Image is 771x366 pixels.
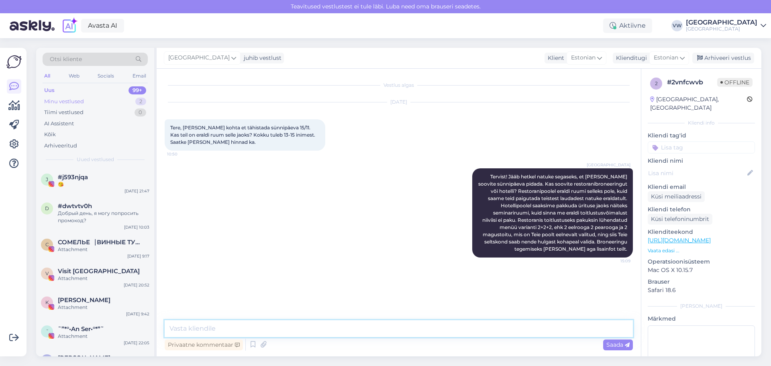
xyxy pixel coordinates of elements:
div: # 2vnfcwvb [667,78,717,87]
div: Socials [96,71,116,81]
span: Uued vestlused [77,156,114,163]
div: Vestlus algas [165,82,633,89]
p: Safari 18.6 [648,286,755,294]
span: Estonian [654,53,678,62]
span: [GEOGRAPHIC_DATA] [168,53,230,62]
div: VW [671,20,683,31]
div: [DATE] 21:47 [124,188,149,194]
div: juhib vestlust [241,54,281,62]
div: 0 [135,108,146,117]
div: Attachment [58,304,149,311]
a: Avasta AI [81,19,124,33]
span: Visit Pärnu [58,268,140,275]
div: All [43,71,52,81]
p: Brauser [648,278,755,286]
span: ˜”*°•An Ser•°*”˜ [58,325,104,333]
span: V [45,270,49,276]
div: Email [131,71,148,81]
div: [DATE] 20:52 [124,282,149,288]
div: [DATE] 10:03 [124,224,149,230]
div: [DATE] 9:42 [126,311,149,317]
span: #j593njqa [58,174,88,181]
img: Askly Logo [6,54,22,70]
span: j [46,176,48,182]
span: 15:09 [600,258,630,264]
span: d [45,205,49,211]
span: ˜ [46,328,49,334]
div: Attachment [58,333,149,340]
span: K [45,299,49,305]
span: Estonian [571,53,596,62]
p: Operatsioonisüsteem [648,258,755,266]
a: [URL][DOMAIN_NAME] [648,237,711,244]
p: Kliendi telefon [648,205,755,214]
div: AI Assistent [44,120,74,128]
div: Kliendi info [648,119,755,127]
p: Klienditeekond [648,228,755,236]
img: explore-ai [61,17,78,34]
p: Kliendi tag'id [648,131,755,140]
div: Web [67,71,81,81]
span: Katri Kägo [58,296,110,304]
div: [DATE] 9:17 [127,253,149,259]
a: [GEOGRAPHIC_DATA][GEOGRAPHIC_DATA] [686,19,766,32]
div: Küsi meiliaadressi [648,191,705,202]
span: Otsi kliente [50,55,82,63]
span: Offline [717,78,753,87]
div: 😘 [58,181,149,188]
span: Tervist! Jääb hetkel natuke segaseks, et [PERSON_NAME] soovite sünnipäeva pidada. Kas soovite res... [478,174,628,252]
span: #dwtvtv0h [58,202,92,210]
div: 99+ [128,86,146,94]
div: Добрый день, я могу попросить промокод? [58,210,149,224]
span: Nele Grandberg [58,354,110,362]
p: Märkmed [648,315,755,323]
div: Minu vestlused [44,98,84,106]
div: Kõik [44,131,56,139]
div: Klient [545,54,564,62]
p: Mac OS X 10.15.7 [648,266,755,274]
div: Klienditugi [613,54,647,62]
span: 2 [655,80,658,86]
span: СОМЕЛЬЕ⎹ ВИННЫЕ ТУРЫ | ДЕГУСТАЦИИ В ТАЛЛИННЕ [58,239,141,246]
span: [GEOGRAPHIC_DATA] [587,162,630,168]
div: Aktiivne [603,18,652,33]
span: С [45,241,49,247]
div: [GEOGRAPHIC_DATA], [GEOGRAPHIC_DATA] [650,95,747,112]
div: [DATE] [165,98,633,106]
div: [PERSON_NAME] [648,303,755,310]
span: 10:50 [167,151,197,157]
div: Küsi telefoninumbrit [648,214,712,225]
div: [GEOGRAPHIC_DATA] [686,26,757,32]
div: Attachment [58,246,149,253]
p: Kliendi email [648,183,755,191]
div: [DATE] 22:05 [124,340,149,346]
div: Tiimi vestlused [44,108,84,117]
div: 2 [135,98,146,106]
p: Kliendi nimi [648,157,755,165]
input: Lisa tag [648,141,755,153]
span: Tere, [PERSON_NAME] kohta et tähistada sünnipäeva 15/11. Kas teil on eraldi ruum selle jaoks? Kok... [170,125,316,145]
p: Vaata edasi ... [648,247,755,254]
div: [GEOGRAPHIC_DATA] [686,19,757,26]
input: Lisa nimi [648,169,746,178]
div: Attachment [58,275,149,282]
div: Arhiveeritud [44,142,77,150]
span: Saada [606,341,630,348]
div: Privaatne kommentaar [165,339,243,350]
div: Uus [44,86,55,94]
div: Arhiveeri vestlus [692,53,754,63]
